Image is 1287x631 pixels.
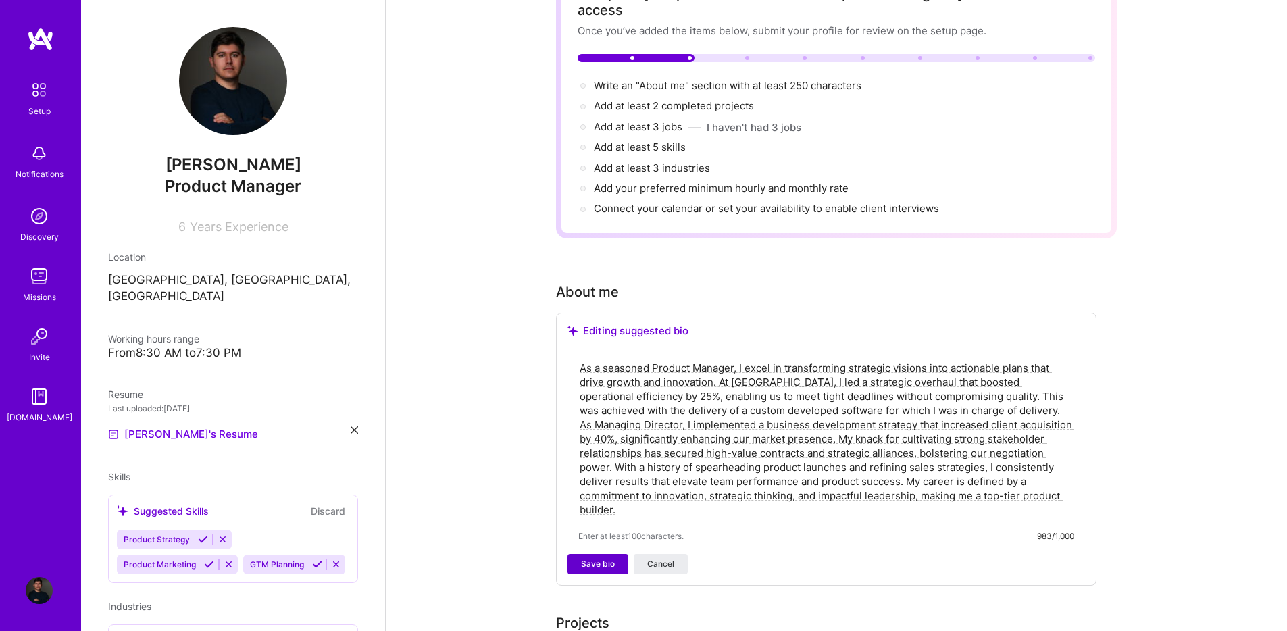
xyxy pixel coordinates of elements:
div: Invite [29,350,50,364]
a: User Avatar [22,577,56,604]
i: Accept [198,534,208,545]
i: icon SuggestedTeams [567,326,578,336]
img: guide book [26,383,53,410]
div: Suggested Skills [117,504,209,518]
span: Add at least 3 industries [594,161,710,174]
img: bell [26,140,53,167]
img: logo [27,27,54,51]
span: Cancel [647,558,674,570]
i: Reject [218,534,228,545]
span: Product Manager [165,176,301,196]
span: Skills [108,471,130,482]
div: Once you’ve added the items below, submit your profile for review on the setup page. [578,24,1095,38]
span: Industries [108,601,151,612]
img: teamwork [26,263,53,290]
span: Enter at least 100 characters. [578,529,684,543]
i: Accept [312,559,322,570]
span: [PERSON_NAME] [108,155,358,175]
span: Product Marketing [124,559,196,570]
button: Save bio [567,554,628,574]
div: Location [108,250,358,264]
div: 983/1,000 [1037,529,1074,543]
div: Notifications [16,167,64,181]
span: GTM Planning [250,559,304,570]
span: Product Strategy [124,534,190,545]
i: Accept [204,559,214,570]
img: discovery [26,203,53,230]
i: Reject [224,559,234,570]
i: Reject [331,559,341,570]
span: Write an "About me" section with at least 250 characters [594,79,864,92]
button: Discard [307,503,349,519]
span: Years Experience [190,220,288,234]
div: Discovery [20,230,59,244]
span: Add at least 2 completed projects [594,99,754,112]
p: [GEOGRAPHIC_DATA], [GEOGRAPHIC_DATA], [GEOGRAPHIC_DATA] [108,272,358,305]
div: From 8:30 AM to 7:30 PM [108,346,358,360]
img: User Avatar [26,577,53,604]
span: Add your preferred minimum hourly and monthly rate [594,182,849,195]
span: Save bio [581,558,615,570]
span: Add at least 3 jobs [594,120,682,133]
div: Editing suggested bio [567,324,1085,338]
i: icon SuggestedTeams [117,505,128,517]
div: Last uploaded: [DATE] [108,401,358,415]
span: 6 [178,220,186,234]
span: Resume [108,388,143,400]
span: Add at least 5 skills [594,141,686,153]
img: Invite [26,323,53,350]
button: I haven't had 3 jobs [707,120,801,134]
button: Cancel [634,554,688,574]
a: [PERSON_NAME]'s Resume [108,426,258,443]
div: [DOMAIN_NAME] [7,410,72,424]
img: setup [25,76,53,104]
div: Missions [23,290,56,304]
span: Connect your calendar or set your availability to enable client interviews [594,202,939,215]
textarea: As a seasoned Product Manager, I excel in transforming strategic visions into actionable plans th... [578,359,1074,518]
div: Setup [28,104,51,118]
img: User Avatar [179,27,287,135]
img: Resume [108,429,119,440]
div: About me [556,282,619,302]
i: icon Close [351,426,358,434]
span: Working hours range [108,333,199,345]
